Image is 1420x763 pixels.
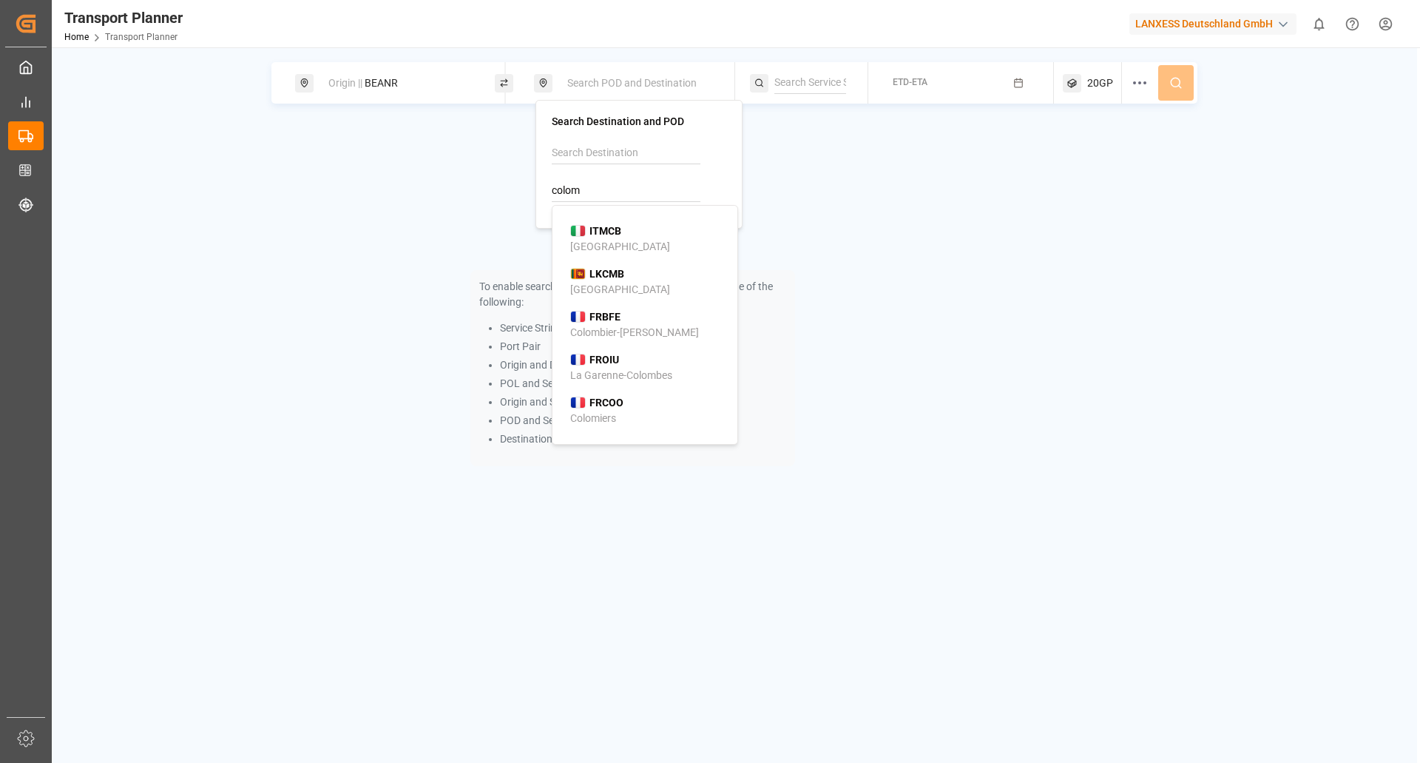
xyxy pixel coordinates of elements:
button: LANXESS Deutschland GmbH [1129,10,1302,38]
div: LANXESS Deutschland GmbH [1129,13,1296,35]
button: ETD-ETA [877,69,1045,98]
div: [GEOGRAPHIC_DATA] [570,239,670,255]
b: ITMCB [589,225,621,237]
li: Origin and Destination [500,357,786,373]
img: country [570,268,586,280]
button: show 0 new notifications [1302,7,1336,41]
li: Origin and Service String [500,394,786,410]
div: Colomiers [570,411,616,426]
div: [GEOGRAPHIC_DATA] [570,282,670,298]
b: FRCOO [589,397,623,409]
div: BEANR [319,70,479,97]
a: Home [64,32,89,42]
input: Search Destination [552,142,700,164]
li: Destination and Service String [500,431,786,447]
span: Origin || [328,77,362,89]
span: 20GP [1087,75,1113,91]
p: To enable searching, add ETA, ETD, containerType and one of the following: [479,279,786,310]
img: country [570,397,586,409]
div: Transport Planner [64,7,183,29]
li: POL and Service String [500,376,786,391]
div: Colombier-[PERSON_NAME] [570,325,699,340]
b: FROIU [589,354,619,366]
button: Help Center [1336,7,1369,41]
b: LKCMB [589,268,624,280]
div: La Garenne-Colombes [570,368,672,383]
li: POD and Service String [500,413,786,428]
input: Search POD [552,180,700,202]
li: Service String [500,320,786,336]
b: FRBFE [589,311,621,323]
span: ETD-ETA [893,77,927,87]
input: Search Service String [774,72,846,94]
li: Port Pair [500,339,786,354]
img: country [570,354,586,366]
img: country [570,225,586,237]
img: country [570,311,586,323]
span: Search POD and Destination [567,77,697,89]
h4: Search Destination and POD [552,116,726,127]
